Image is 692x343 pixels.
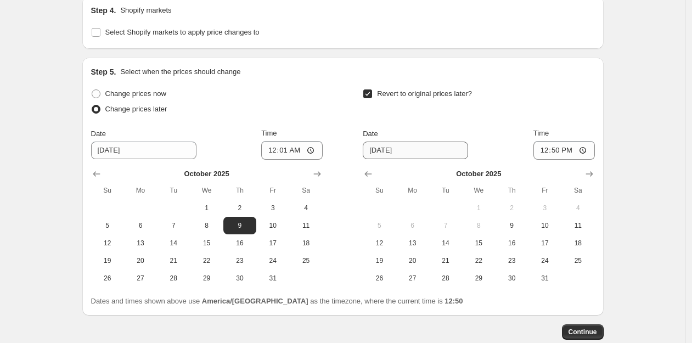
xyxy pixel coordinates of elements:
[466,186,491,195] span: We
[361,166,376,182] button: Show previous month, September 2025
[261,274,285,283] span: 31
[533,221,557,230] span: 10
[367,274,391,283] span: 26
[561,182,594,199] th: Saturday
[194,221,218,230] span: 8
[363,130,378,138] span: Date
[223,182,256,199] th: Thursday
[429,269,462,287] button: Tuesday October 28 2025
[561,252,594,269] button: Saturday October 25 2025
[124,234,157,252] button: Monday October 13 2025
[533,274,557,283] span: 31
[105,28,260,36] span: Select Shopify markets to apply price changes to
[256,234,289,252] button: Friday October 17 2025
[294,204,318,212] span: 4
[190,217,223,234] button: Wednesday October 8 2025
[261,256,285,265] span: 24
[363,182,396,199] th: Sunday
[499,239,524,248] span: 16
[569,328,597,336] span: Continue
[495,199,528,217] button: Thursday October 2 2025
[363,234,396,252] button: Sunday October 12 2025
[161,221,185,230] span: 7
[95,239,120,248] span: 12
[396,182,429,199] th: Monday
[401,274,425,283] span: 27
[466,274,491,283] span: 29
[401,256,425,265] span: 20
[528,252,561,269] button: Friday October 24 2025
[105,105,167,113] span: Change prices later
[401,221,425,230] span: 6
[363,142,468,159] input: 9/29/2025
[396,234,429,252] button: Monday October 13 2025
[434,239,458,248] span: 14
[367,256,391,265] span: 19
[194,274,218,283] span: 29
[190,182,223,199] th: Wednesday
[466,221,491,230] span: 8
[128,186,153,195] span: Mo
[363,217,396,234] button: Sunday October 5 2025
[434,274,458,283] span: 28
[124,217,157,234] button: Monday October 6 2025
[533,186,557,195] span: Fr
[194,186,218,195] span: We
[91,297,463,305] span: Dates and times shown above use as the timezone, where the current time is
[528,199,561,217] button: Friday October 3 2025
[533,239,557,248] span: 17
[462,269,495,287] button: Wednesday October 29 2025
[157,269,190,287] button: Tuesday October 28 2025
[223,217,256,234] button: Thursday October 9 2025
[294,221,318,230] span: 11
[294,256,318,265] span: 25
[466,256,491,265] span: 22
[499,256,524,265] span: 23
[256,217,289,234] button: Friday October 10 2025
[533,256,557,265] span: 24
[256,252,289,269] button: Friday October 24 2025
[261,129,277,137] span: Time
[499,204,524,212] span: 2
[528,269,561,287] button: Friday October 31 2025
[91,130,106,138] span: Date
[499,274,524,283] span: 30
[561,199,594,217] button: Saturday October 4 2025
[223,199,256,217] button: Thursday October 2 2025
[495,252,528,269] button: Thursday October 23 2025
[528,234,561,252] button: Friday October 17 2025
[495,217,528,234] button: Thursday October 9 2025
[466,204,491,212] span: 1
[566,256,590,265] span: 25
[95,274,120,283] span: 26
[367,239,391,248] span: 12
[223,269,256,287] button: Thursday October 30 2025
[363,252,396,269] button: Sunday October 19 2025
[256,269,289,287] button: Friday October 31 2025
[95,256,120,265] span: 19
[367,221,391,230] span: 5
[91,252,124,269] button: Sunday October 19 2025
[566,204,590,212] span: 4
[289,234,322,252] button: Saturday October 18 2025
[120,66,240,77] p: Select when the prices should change
[566,239,590,248] span: 18
[124,252,157,269] button: Monday October 20 2025
[429,217,462,234] button: Tuesday October 7 2025
[261,186,285,195] span: Fr
[194,256,218,265] span: 22
[128,221,153,230] span: 6
[91,234,124,252] button: Sunday October 12 2025
[499,221,524,230] span: 9
[462,217,495,234] button: Wednesday October 8 2025
[256,199,289,217] button: Friday October 3 2025
[294,239,318,248] span: 18
[401,186,425,195] span: Mo
[533,129,549,137] span: Time
[261,204,285,212] span: 3
[294,186,318,195] span: Sa
[434,221,458,230] span: 7
[91,269,124,287] button: Sunday October 26 2025
[228,221,252,230] span: 9
[429,182,462,199] th: Tuesday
